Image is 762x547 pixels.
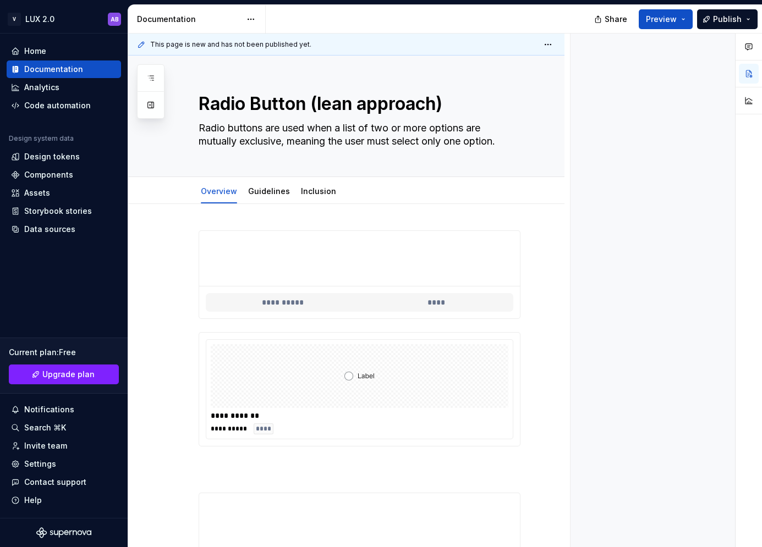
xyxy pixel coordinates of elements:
[24,224,75,235] div: Data sources
[196,119,518,150] textarea: Radio buttons are used when a list of two or more options are mutually exclusive, meaning the use...
[24,404,74,415] div: Notifications
[24,477,86,488] div: Contact support
[7,97,121,114] a: Code automation
[589,9,634,29] button: Share
[24,82,59,93] div: Analytics
[150,40,311,49] span: This page is new and has not been published yet.
[24,495,42,506] div: Help
[7,202,121,220] a: Storybook stories
[196,91,518,117] textarea: Radio Button (lean approach)
[301,186,336,196] a: Inclusion
[36,527,91,538] svg: Supernova Logo
[9,364,119,384] a: Upgrade plan
[25,14,54,25] div: LUX 2.0
[697,9,758,29] button: Publish
[24,151,80,162] div: Design tokens
[137,14,241,25] div: Documentation
[24,169,73,180] div: Components
[7,42,121,60] a: Home
[7,148,121,165] a: Design tokens
[7,401,121,418] button: Notifications
[111,15,119,24] div: AB
[7,455,121,473] a: Settings
[42,369,95,380] span: Upgrade plan
[7,473,121,491] button: Contact support
[24,458,56,469] div: Settings
[639,9,693,29] button: Preview
[24,46,46,57] div: Home
[7,184,121,202] a: Assets
[9,347,119,358] div: Current plan : Free
[8,13,21,26] div: V
[605,14,627,25] span: Share
[9,134,74,143] div: Design system data
[24,206,92,217] div: Storybook stories
[24,440,67,451] div: Invite team
[7,79,121,96] a: Analytics
[24,64,83,75] div: Documentation
[24,100,91,111] div: Code automation
[24,187,50,198] div: Assets
[7,166,121,184] a: Components
[196,179,242,202] div: Overview
[201,186,237,196] a: Overview
[7,220,121,238] a: Data sources
[248,186,290,196] a: Guidelines
[646,14,677,25] span: Preview
[297,179,341,202] div: Inclusion
[7,419,121,437] button: Search ⌘K
[7,437,121,455] a: Invite team
[244,179,294,202] div: Guidelines
[2,7,125,31] button: VLUX 2.0AB
[713,14,742,25] span: Publish
[7,60,121,78] a: Documentation
[7,491,121,509] button: Help
[24,422,66,433] div: Search ⌘K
